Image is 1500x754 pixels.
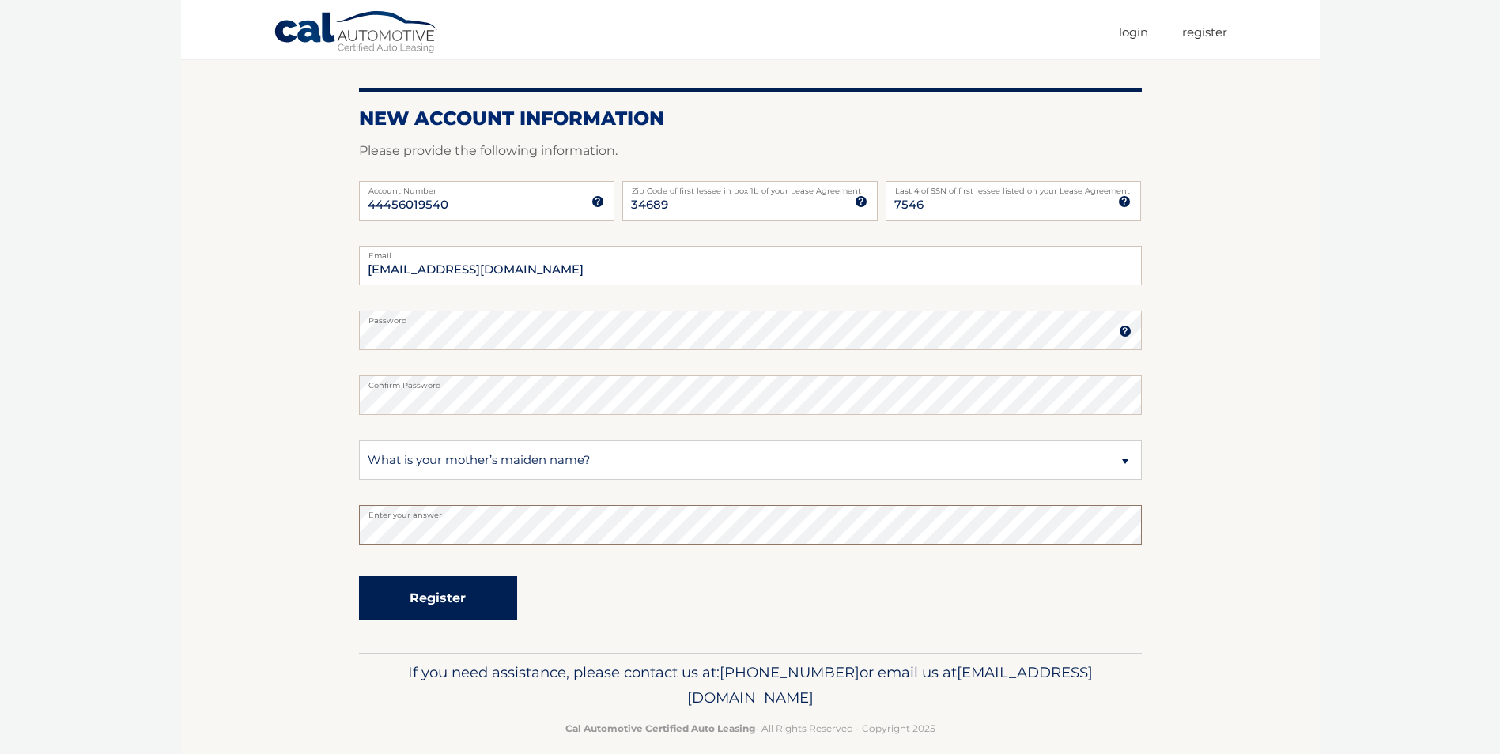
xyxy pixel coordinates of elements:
img: tooltip.svg [855,195,867,208]
a: Cal Automotive [274,10,440,56]
button: Register [359,576,517,620]
h2: New Account Information [359,107,1142,130]
input: Zip Code [622,181,878,221]
input: Account Number [359,181,614,221]
label: Last 4 of SSN of first lessee listed on your Lease Agreement [886,181,1141,194]
label: Email [359,246,1142,258]
a: Register [1182,19,1227,45]
p: - All Rights Reserved - Copyright 2025 [369,720,1132,737]
input: Email [359,246,1142,285]
strong: Cal Automotive Certified Auto Leasing [565,722,755,734]
input: SSN or EIN (last 4 digits only) [886,181,1141,221]
img: tooltip.svg [591,195,604,208]
a: Login [1119,19,1148,45]
img: tooltip.svg [1119,325,1132,337]
label: Password [359,311,1142,323]
p: Please provide the following information. [359,140,1142,162]
img: tooltip.svg [1118,195,1131,208]
label: Zip Code of first lessee in box 1b of your Lease Agreement [622,181,878,194]
p: If you need assistance, please contact us at: or email us at [369,660,1132,711]
label: Enter your answer [359,505,1142,518]
span: [EMAIL_ADDRESS][DOMAIN_NAME] [687,663,1093,707]
span: [PHONE_NUMBER] [720,663,860,681]
label: Account Number [359,181,614,194]
label: Confirm Password [359,375,1142,388]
